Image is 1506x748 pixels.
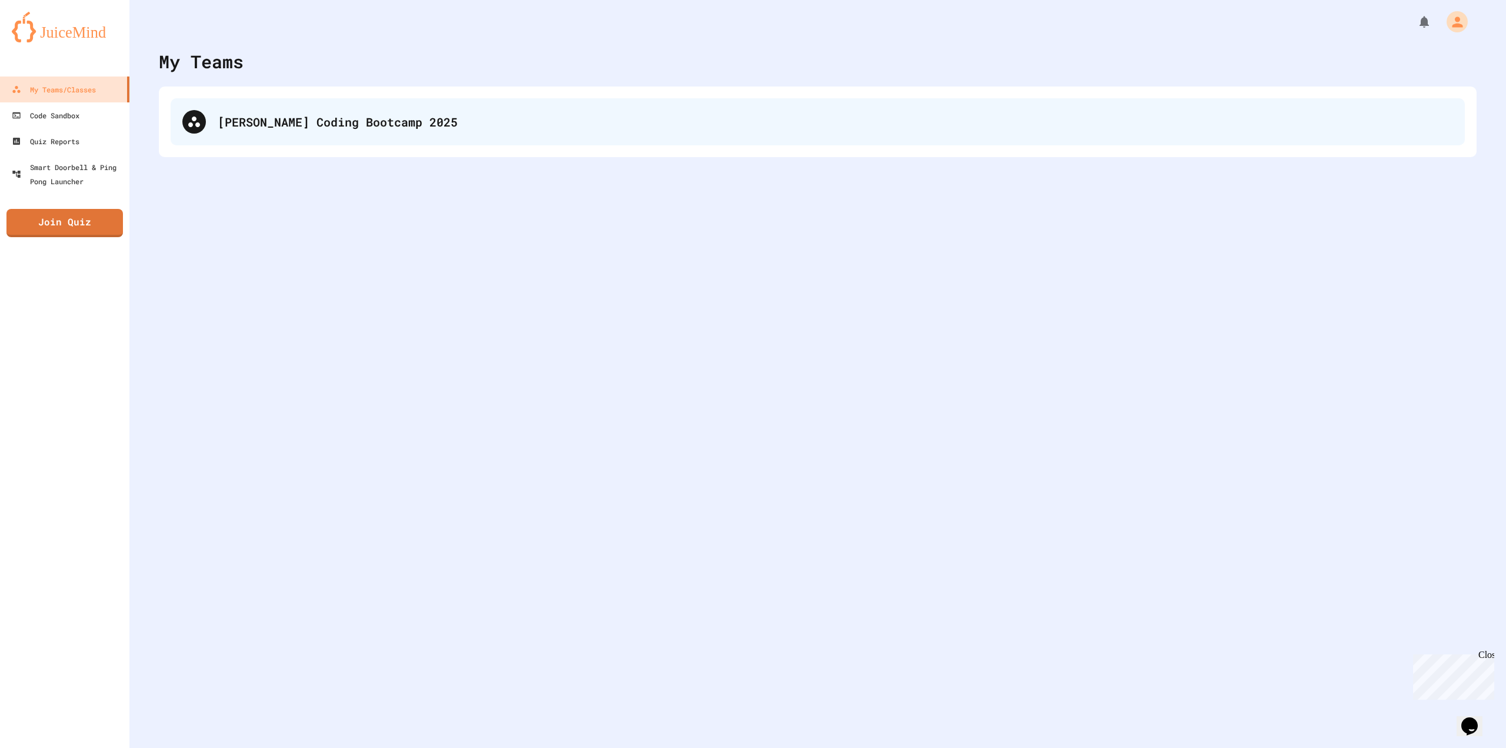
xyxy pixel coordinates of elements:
[12,108,79,122] div: Code Sandbox
[159,48,244,75] div: My Teams
[171,98,1465,145] div: [PERSON_NAME] Coding Bootcamp 2025
[1395,12,1434,32] div: My Notifications
[12,82,96,97] div: My Teams/Classes
[12,160,125,188] div: Smart Doorbell & Ping Pong Launcher
[12,134,79,148] div: Quiz Reports
[1408,650,1494,700] iframe: chat widget
[6,209,123,237] a: Join Quiz
[5,5,81,75] div: Chat with us now!Close
[218,113,1453,131] div: [PERSON_NAME] Coding Bootcamp 2025
[1457,701,1494,736] iframe: chat widget
[12,12,118,42] img: logo-orange.svg
[1434,8,1471,35] div: My Account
